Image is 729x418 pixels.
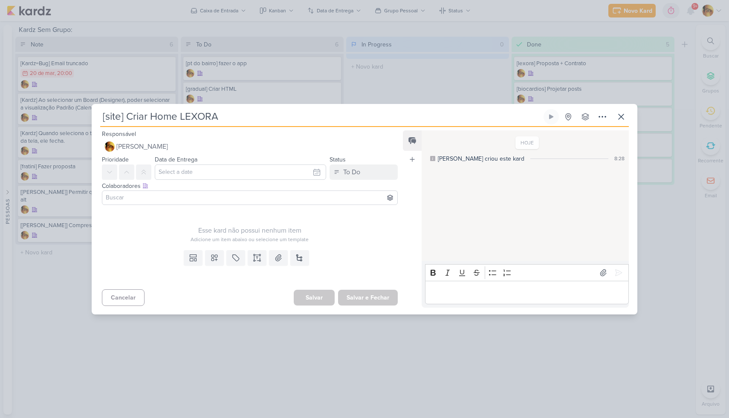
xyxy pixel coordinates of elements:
button: [PERSON_NAME] [102,139,398,154]
img: Leandro Guedes [104,141,115,152]
label: Prioridade [102,156,129,163]
div: Adicione um item abaixo ou selecione um template [102,236,398,243]
input: Select a date [155,164,326,180]
label: Responsável [102,130,136,138]
span: [PERSON_NAME] [116,141,168,152]
div: Colaboradores [102,182,398,190]
button: To Do [330,164,398,180]
button: Cancelar [102,289,145,306]
div: Editor editing area: main [425,281,629,304]
div: To Do [343,167,360,177]
label: Status [330,156,346,163]
div: 8:28 [614,155,625,162]
input: Kard Sem Título [100,109,542,124]
input: Buscar [104,193,396,203]
label: Data de Entrega [155,156,197,163]
div: Editor toolbar [425,264,629,281]
div: Esse kard não possui nenhum item [102,225,398,236]
div: Ligar relógio [548,113,555,120]
div: [PERSON_NAME] criou este kard [438,154,524,163]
